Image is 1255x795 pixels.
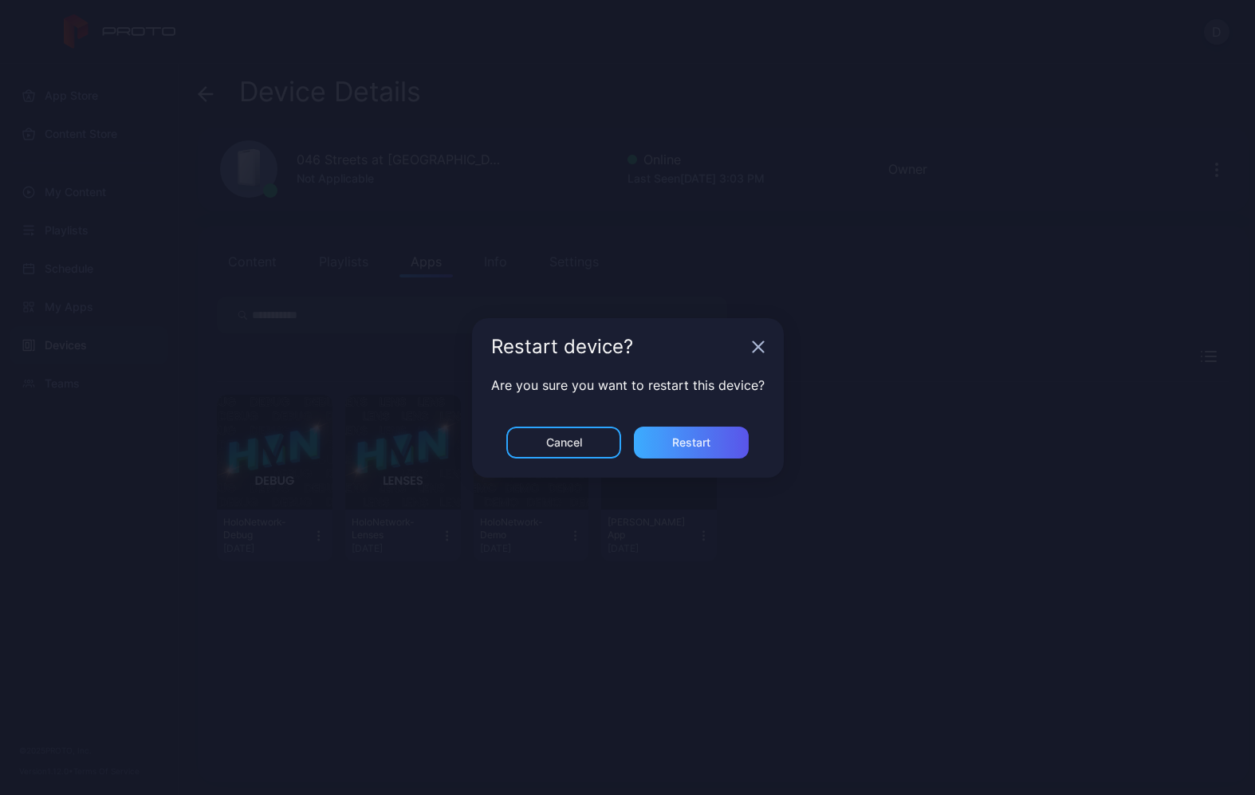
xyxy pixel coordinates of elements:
[634,427,749,459] button: Restart
[491,376,765,395] p: Are you sure you want to restart this device?
[506,427,621,459] button: Cancel
[672,436,710,449] div: Restart
[491,337,746,356] div: Restart device?
[546,436,582,449] div: Cancel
